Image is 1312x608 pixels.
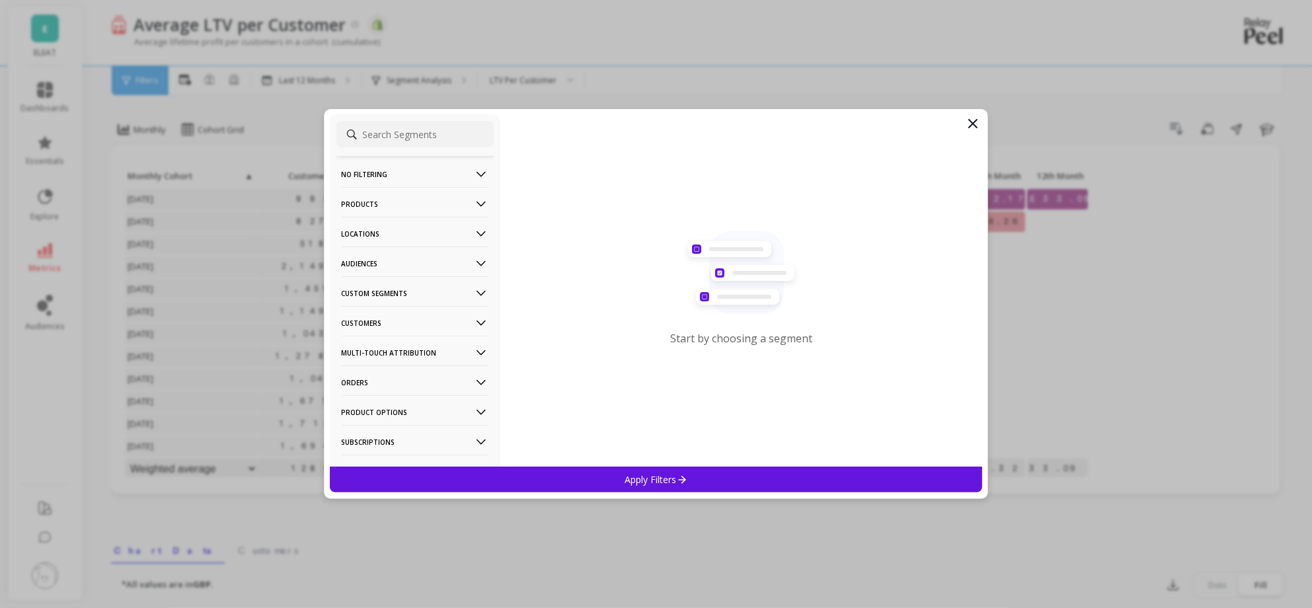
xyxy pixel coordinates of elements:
[342,187,488,221] p: Products
[342,306,488,340] p: Customers
[336,121,494,147] input: Search Segments
[342,455,488,488] p: Survey Questions
[670,331,812,346] p: Start by choosing a segment
[625,473,687,486] p: Apply Filters
[342,365,488,399] p: Orders
[342,276,488,310] p: Custom Segments
[342,425,488,459] p: Subscriptions
[342,247,488,280] p: Audiences
[342,157,488,191] p: No filtering
[342,395,488,429] p: Product Options
[342,217,488,250] p: Locations
[342,336,488,369] p: Multi-Touch Attribution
